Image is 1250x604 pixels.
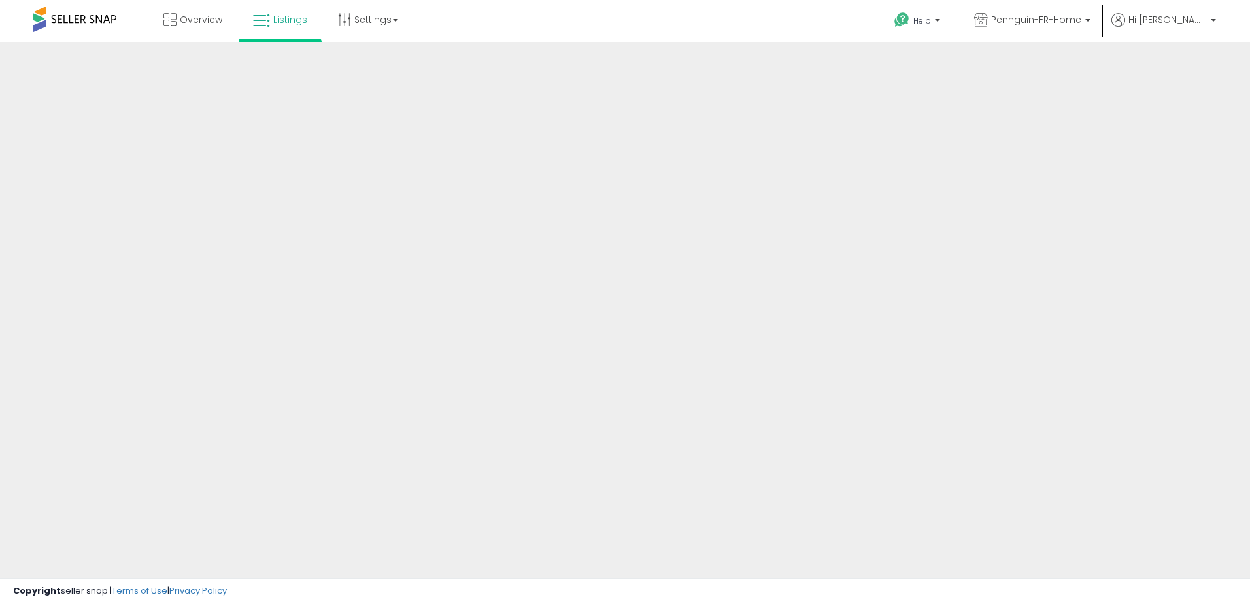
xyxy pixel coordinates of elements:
[169,584,227,597] a: Privacy Policy
[13,584,61,597] strong: Copyright
[894,12,910,28] i: Get Help
[112,584,167,597] a: Terms of Use
[180,13,222,26] span: Overview
[884,2,953,42] a: Help
[273,13,307,26] span: Listings
[991,13,1081,26] span: Pennguin-FR-Home
[1111,13,1216,42] a: Hi [PERSON_NAME]
[1128,13,1207,26] span: Hi [PERSON_NAME]
[913,15,931,26] span: Help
